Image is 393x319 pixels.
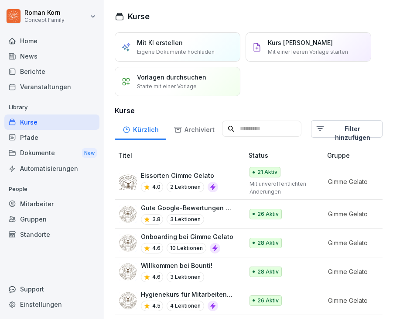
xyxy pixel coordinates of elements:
[141,171,218,180] p: Eissorten Gimme Gelato
[328,209,376,218] p: Gimme Gelato
[152,302,161,310] p: 4.5
[257,168,277,176] p: 21 Aktiv
[4,101,99,114] p: Library
[257,297,279,305] p: 26 Aktiv
[152,273,161,281] p: 4.6
[141,203,235,212] p: Gute Google-Bewertungen erhalten 🌟
[249,151,324,160] p: Status
[4,212,99,227] a: Gruppen
[311,120,383,138] button: Filter hinzufügen
[115,105,383,116] h3: Kurse
[152,244,161,252] p: 4.6
[167,301,204,311] p: 4 Lektionen
[141,232,233,241] p: Onboarding bei Gimme Gelato
[82,148,97,158] div: New
[152,215,161,223] p: 3.8
[24,17,65,23] p: Concept Family
[4,182,99,196] p: People
[4,145,99,161] a: DokumenteNew
[4,161,99,176] a: Automatisierungen
[328,267,376,276] p: Gimme Gelato
[4,145,99,161] div: Dokumente
[152,183,161,191] p: 4.0
[4,297,99,312] a: Einstellungen
[268,48,348,56] p: Mit einer leeren Vorlage starten
[137,48,215,56] p: Eigene Dokumente hochladen
[166,118,222,140] a: Archiviert
[141,290,235,299] p: Hygienekurs für Mitarbeitende im Eiscreme Verkauf
[4,130,99,145] a: Pfade
[119,205,137,223] img: pbhyoc9otu28u774gy5ovz9b.png
[141,261,212,270] p: Willkommen bei Bounti!
[257,239,279,247] p: 28 Aktiv
[119,292,137,309] img: kj9r94j142016hv584192h12.png
[249,180,313,196] p: Mit unveröffentlichten Änderungen
[137,38,183,47] p: Mit KI erstellen
[4,227,99,242] a: Standorte
[167,243,206,253] p: 10 Lektionen
[115,118,166,140] a: Kürzlich
[257,210,279,218] p: 26 Aktiv
[4,281,99,297] div: Support
[4,114,99,130] a: Kurse
[328,177,376,186] p: Gimme Gelato
[328,296,376,305] p: Gimme Gelato
[257,268,279,276] p: 28 Aktiv
[4,49,99,64] a: News
[119,173,137,190] img: p52xs7ylq7vmisini7vkow70.png
[268,38,333,47] p: Kurs [PERSON_NAME]
[328,238,376,247] p: Gimme Gelato
[4,196,99,212] a: Mitarbeiter
[128,10,150,22] h1: Kurse
[24,9,65,17] p: Roman Korn
[4,64,99,79] a: Berichte
[4,33,99,49] a: Home
[118,151,245,160] p: Titel
[119,234,137,252] img: lqekh1woslux80ab1co6sfi4.png
[167,214,204,225] p: 3 Lektionen
[137,73,206,82] p: Vorlagen durchsuchen
[327,151,387,160] p: Gruppe
[4,79,99,94] a: Veranstaltungen
[167,182,204,192] p: 2 Lektionen
[137,83,197,90] p: Starte mit einer Vorlage
[167,272,204,282] p: 3 Lektionen
[119,263,137,281] img: ah1qbu52n80eyvlo19tsdykk.png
